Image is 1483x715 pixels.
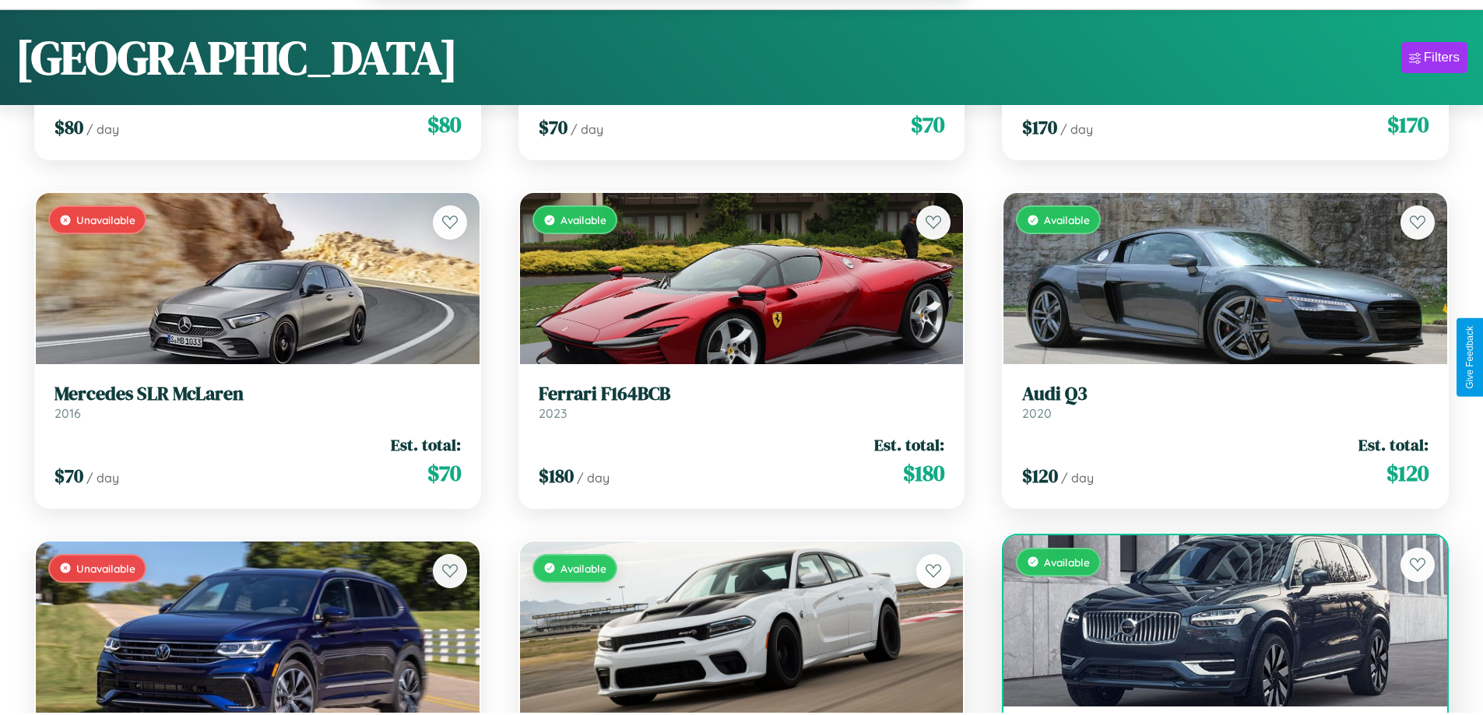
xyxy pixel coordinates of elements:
[539,114,568,140] span: $ 70
[561,562,606,575] span: Available
[1022,383,1429,421] a: Audi Q32020
[76,213,135,226] span: Unavailable
[1022,405,1052,421] span: 2020
[86,121,119,137] span: / day
[54,383,461,421] a: Mercedes SLR McLaren2016
[1358,433,1429,456] span: Est. total:
[1387,109,1429,140] span: $ 170
[1386,457,1429,489] span: $ 120
[1424,50,1460,65] div: Filters
[1401,42,1467,73] button: Filters
[1044,556,1090,569] span: Available
[571,121,603,137] span: / day
[427,457,461,489] span: $ 70
[54,463,83,489] span: $ 70
[539,463,574,489] span: $ 180
[1464,326,1475,389] div: Give Feedback
[54,114,83,140] span: $ 80
[16,26,458,89] h1: [GEOGRAPHIC_DATA]
[86,470,119,485] span: / day
[577,470,610,485] span: / day
[1022,114,1057,140] span: $ 170
[874,433,944,456] span: Est. total:
[903,457,944,489] span: $ 180
[391,433,461,456] span: Est. total:
[539,383,945,405] h3: Ferrari F164BCB
[427,109,461,140] span: $ 80
[54,405,81,421] span: 2016
[1022,383,1429,405] h3: Audi Q3
[911,109,944,140] span: $ 70
[1022,463,1058,489] span: $ 120
[76,562,135,575] span: Unavailable
[1044,213,1090,226] span: Available
[54,383,461,405] h3: Mercedes SLR McLaren
[1061,470,1094,485] span: / day
[539,405,567,421] span: 2023
[1060,121,1093,137] span: / day
[539,383,945,421] a: Ferrari F164BCB2023
[561,213,606,226] span: Available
